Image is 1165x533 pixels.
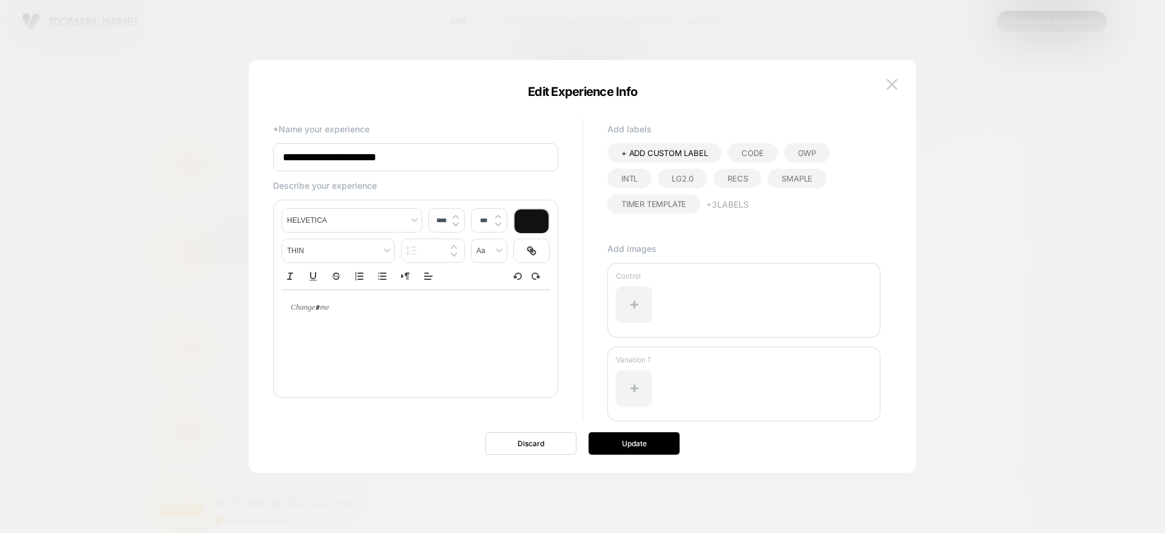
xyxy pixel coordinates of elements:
[528,84,637,99] span: Edit Experience Info
[607,243,880,254] p: Add images
[405,246,417,256] img: line height
[495,222,501,227] img: down
[621,148,707,158] span: + ADD CUSTOM LABEL
[485,432,576,455] button: Discard
[451,253,457,257] img: down
[728,174,748,183] span: recs
[495,214,501,219] img: up
[397,269,414,283] button: Right to Left
[706,194,749,214] button: +3Labels
[273,180,558,191] p: Describe your experience
[621,199,686,209] span: timer template
[616,355,872,364] p: Variation 1
[886,79,897,89] img: close
[328,269,345,283] button: Strike
[420,269,437,283] span: Align
[471,239,507,262] span: transform
[607,124,880,134] p: Add labels
[453,222,459,227] img: down
[589,432,680,455] button: Update
[273,124,558,134] p: *Name your experience
[451,245,457,250] img: up
[798,148,816,158] span: gwp
[621,174,638,183] span: intl
[616,271,872,280] p: Control
[351,269,368,283] button: Ordered list
[453,214,459,219] img: up
[374,269,391,283] button: Bullet list
[282,269,299,283] button: Italic
[672,174,694,183] span: LG2.0
[305,269,322,283] button: Underline
[741,148,763,158] span: code
[282,209,422,232] span: font
[782,174,812,183] span: smaple
[282,239,394,262] span: fontWeight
